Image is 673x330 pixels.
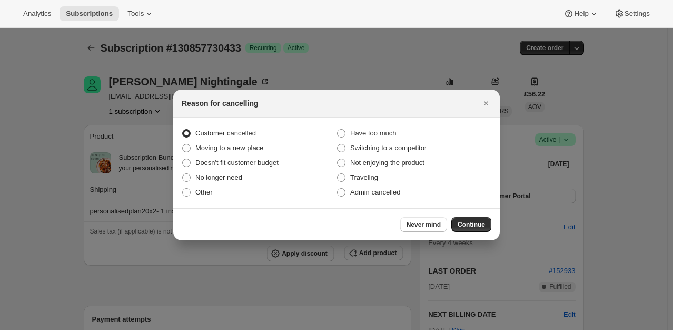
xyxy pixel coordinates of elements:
[451,217,491,232] button: Continue
[195,144,263,152] span: Moving to a new place
[195,188,213,196] span: Other
[608,6,656,21] button: Settings
[23,9,51,18] span: Analytics
[350,144,427,152] span: Switching to a competitor
[400,217,447,232] button: Never mind
[195,173,242,181] span: No longer need
[127,9,144,18] span: Tools
[350,173,378,181] span: Traveling
[574,9,588,18] span: Help
[182,98,258,109] h2: Reason for cancelling
[407,220,441,229] span: Never mind
[557,6,605,21] button: Help
[195,129,256,137] span: Customer cancelled
[66,9,113,18] span: Subscriptions
[625,9,650,18] span: Settings
[350,159,424,167] span: Not enjoying the product
[350,129,396,137] span: Have too much
[350,188,400,196] span: Admin cancelled
[121,6,161,21] button: Tools
[17,6,57,21] button: Analytics
[479,96,493,111] button: Close
[195,159,279,167] span: Doesn't fit customer budget
[60,6,119,21] button: Subscriptions
[458,220,485,229] span: Continue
